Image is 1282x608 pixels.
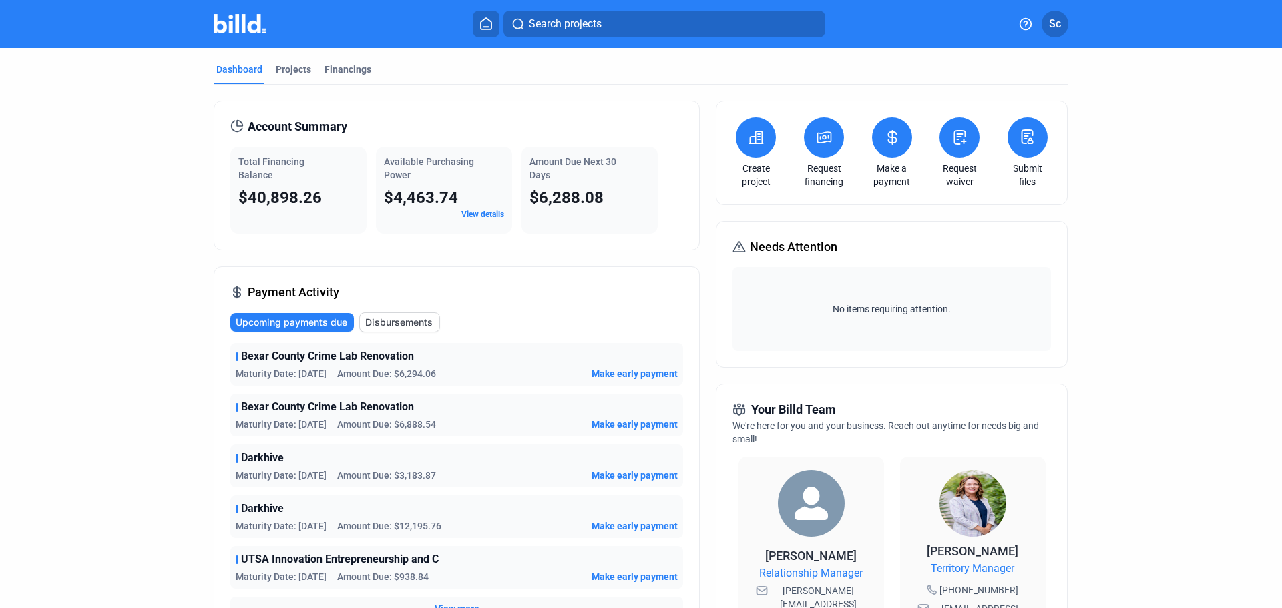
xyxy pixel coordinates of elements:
span: Available Purchasing Power [384,156,474,180]
span: Search projects [529,16,602,32]
a: View details [461,210,504,219]
a: Create project [732,162,779,188]
button: Disbursements [359,312,440,332]
span: [PERSON_NAME] [927,544,1018,558]
button: Make early payment [592,367,678,380]
a: Request waiver [936,162,983,188]
span: $6,288.08 [529,188,604,207]
span: [PERSON_NAME] [765,549,857,563]
span: Sc [1049,16,1061,32]
span: Maturity Date: [DATE] [236,418,327,431]
span: We're here for you and your business. Reach out anytime for needs big and small! [732,420,1039,444]
a: Request financing [801,162,847,188]
span: Amount Due: $3,183.87 [337,469,436,482]
span: Territory Manager [931,561,1014,577]
span: Darkhive [241,450,284,466]
span: Bexar County Crime Lab Renovation [241,348,414,364]
span: Upcoming payments due [236,316,347,329]
span: Maturity Date: [DATE] [236,469,327,482]
div: Dashboard [216,63,262,76]
div: Financings [325,63,371,76]
img: Territory Manager [939,470,1006,537]
img: Relationship Manager [778,470,845,537]
span: Your Billd Team [751,400,836,419]
span: Payment Activity [248,283,339,302]
span: $4,463.74 [384,188,458,207]
span: Account Summary [248,117,347,136]
span: Maturity Date: [DATE] [236,367,327,380]
span: UTSA Innovation Entrepreneurship and C [241,551,439,567]
span: No items requiring attention. [738,302,1045,316]
span: Amount Due Next 30 Days [529,156,616,180]
span: Amount Due: $6,294.06 [337,367,436,380]
button: Make early payment [592,570,678,583]
span: Darkhive [241,501,284,517]
span: Maturity Date: [DATE] [236,519,327,533]
button: Make early payment [592,418,678,431]
a: Submit files [1004,162,1051,188]
span: Relationship Manager [759,565,863,581]
span: Total Financing Balance [238,156,304,180]
button: Sc [1042,11,1068,37]
span: $40,898.26 [238,188,322,207]
span: Disbursements [365,316,433,329]
span: Amount Due: $12,195.76 [337,519,441,533]
button: Search projects [503,11,825,37]
button: Make early payment [592,469,678,482]
a: Make a payment [869,162,915,188]
span: [PHONE_NUMBER] [939,583,1018,597]
span: Maturity Date: [DATE] [236,570,327,583]
span: Amount Due: $6,888.54 [337,418,436,431]
span: Needs Attention [750,238,837,256]
span: Amount Due: $938.84 [337,570,429,583]
button: Upcoming payments due [230,313,354,332]
div: Projects [276,63,311,76]
button: Make early payment [592,519,678,533]
span: Bexar County Crime Lab Renovation [241,399,414,415]
img: Billd Company Logo [214,14,266,33]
